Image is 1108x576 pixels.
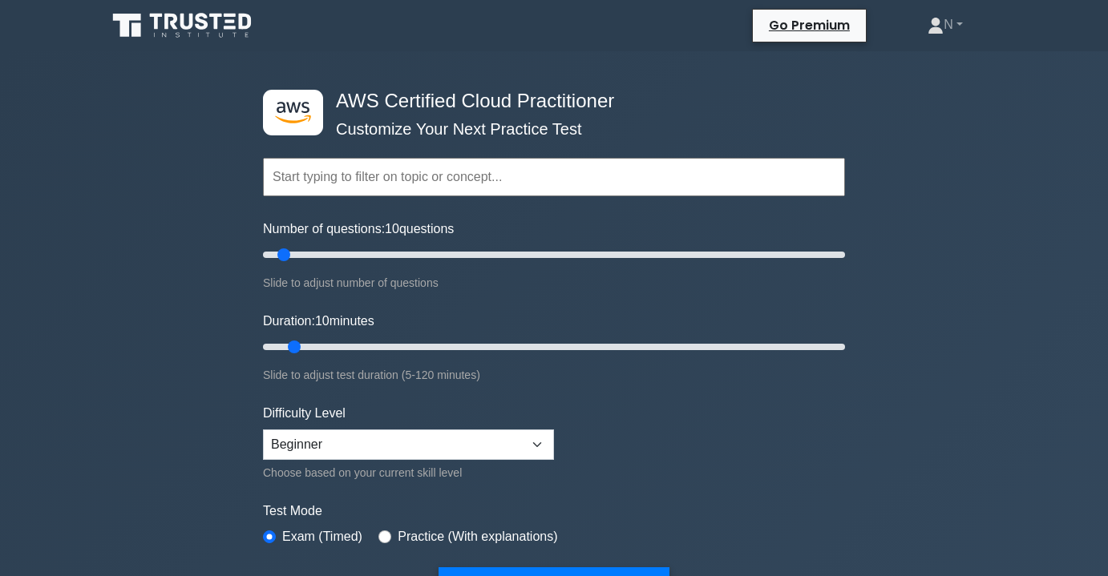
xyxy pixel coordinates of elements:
[330,90,766,113] h4: AWS Certified Cloud Practitioner
[759,13,859,38] a: Go Premium
[263,312,374,331] label: Duration: minutes
[315,314,330,328] span: 10
[263,404,346,423] label: Difficulty Level
[398,527,557,546] label: Practice (With explanations)
[282,527,362,546] label: Exam (Timed)
[263,463,554,482] div: Choose based on your current skill level
[263,365,845,385] div: Slide to adjust test duration (5-120 minutes)
[263,220,454,239] label: Number of questions: questions
[263,501,845,521] label: Test Mode
[385,222,399,236] span: 10
[263,273,845,292] div: Slide to adjust number of questions
[263,158,845,196] input: Start typing to filter on topic or concept...
[889,9,1001,41] a: N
